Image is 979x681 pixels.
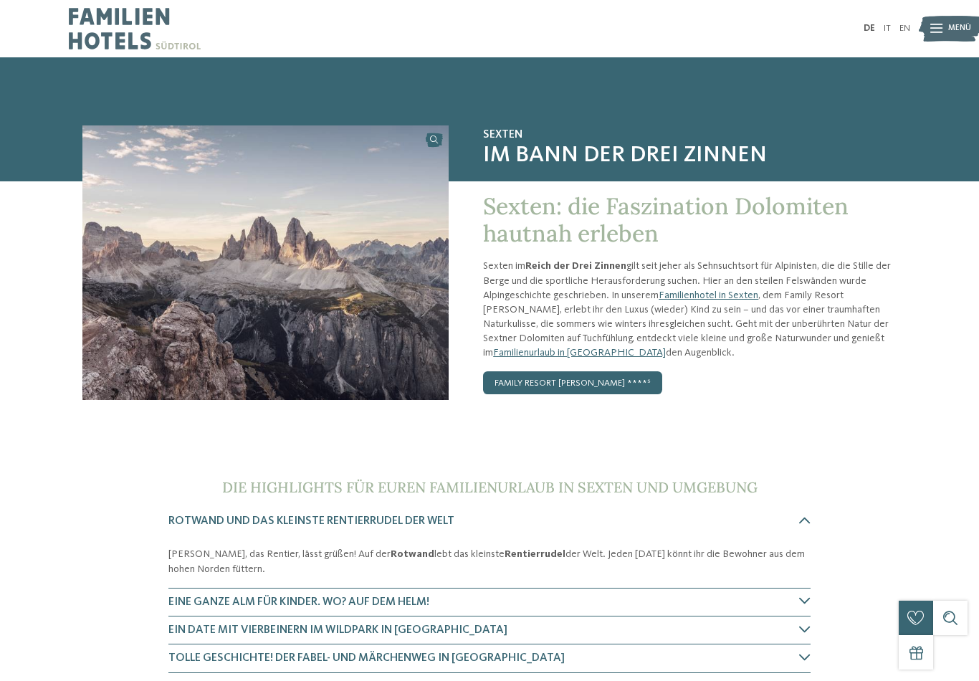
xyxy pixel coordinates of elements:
a: EN [899,24,910,33]
strong: Reich der Drei Zinnen [525,261,626,271]
span: Menü [948,23,971,34]
span: Sexten: die Faszination Dolomiten hautnah erleben [483,191,849,248]
span: Die Highlights für euren Familienurlaub in Sexten und Umgebung [222,478,758,496]
a: Family Resort [PERSON_NAME] ****ˢ [483,371,662,394]
a: Familienurlaub in [GEOGRAPHIC_DATA] [493,348,666,358]
span: Sexten [483,128,897,142]
a: DE [864,24,875,33]
span: Im Bann der Drei Zinnen [483,142,897,169]
strong: Rotwand [391,549,434,559]
p: Sexten im gilt seit jeher als Sehnsuchtsort für Alpinisten, die die Stille der Berge und die spor... [483,259,897,360]
span: Rotwand und das kleinste Rentierrudel der Welt [168,515,454,527]
span: Ein Date mit Vierbeinern im Wildpark in [GEOGRAPHIC_DATA] [168,624,507,636]
span: Tolle Geschichte! Der Fabel- und Märchenweg in [GEOGRAPHIC_DATA] [168,652,565,664]
a: IT [884,24,891,33]
a: Familienhotel in Sexten [659,290,758,300]
p: [PERSON_NAME], das Rentier, lässt grüßen! Auf der lebt das kleinste der Welt. Jeden [DATE] könnt ... [168,547,811,576]
img: Familienhotel in Sexten: den Dolomiten ganz nah [82,125,449,400]
strong: Rentierrudel [505,549,565,559]
span: Eine ganze Alm für Kinder. Wo? Auf dem Helm! [168,596,429,608]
